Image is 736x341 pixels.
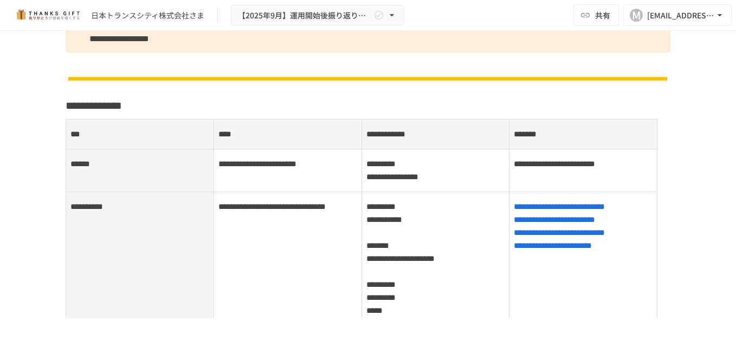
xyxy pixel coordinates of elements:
img: n6GUNqEHdaibHc1RYGm9WDNsCbxr1vBAv6Dpu1pJovz [66,75,670,82]
div: 日本トランスシティ株式会社さま [91,10,204,21]
button: 【2025年9月】運用開始後振り返りミーティング [231,5,404,26]
img: mMP1OxWUAhQbsRWCurg7vIHe5HqDpP7qZo7fRoNLXQh [13,6,82,24]
button: M[EMAIL_ADDRESS][DOMAIN_NAME] [623,4,732,26]
span: 共有 [595,9,610,21]
span: 【2025年9月】運用開始後振り返りミーティング [238,9,371,22]
div: [EMAIL_ADDRESS][DOMAIN_NAME] [647,9,714,22]
button: 共有 [573,4,619,26]
div: M [630,9,643,22]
